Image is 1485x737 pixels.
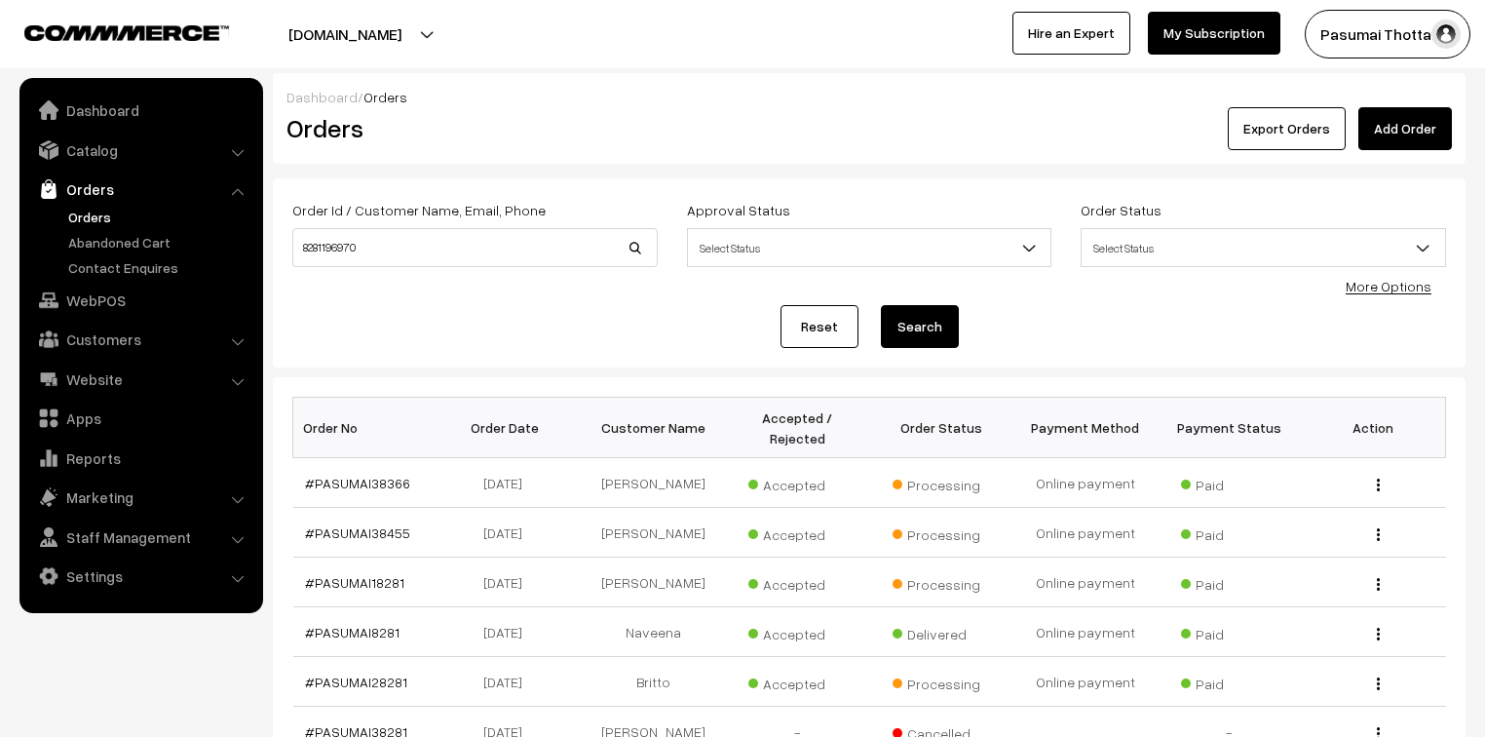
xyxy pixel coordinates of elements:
th: Payment Status [1158,398,1302,458]
a: WebPOS [24,283,256,318]
button: Pasumai Thotta… [1305,10,1470,58]
td: [DATE] [437,558,581,607]
span: Paid [1181,520,1278,545]
th: Order Status [869,398,1013,458]
a: #PASUMAI38366 [305,475,410,491]
td: Online payment [1013,657,1158,707]
span: Accepted [748,619,846,644]
a: Orders [24,172,256,207]
td: [PERSON_NAME] [581,558,725,607]
span: Accepted [748,470,846,495]
a: #PASUMAI38455 [305,524,410,541]
td: Naveena [581,607,725,657]
h2: Orders [286,113,656,143]
a: COMMMERCE [24,19,195,43]
button: Search [881,305,959,348]
div: / [286,87,1452,107]
button: Export Orders [1228,107,1346,150]
input: Order Id / Customer Name / Customer Email / Customer Phone [292,228,658,267]
a: Add Order [1358,107,1452,150]
a: Marketing [24,480,256,515]
td: [DATE] [437,607,581,657]
img: Menu [1377,479,1380,491]
img: Menu [1377,678,1380,690]
td: [DATE] [437,657,581,707]
span: Paid [1181,470,1278,495]
a: Catalog [24,133,256,168]
a: #PASUMAI8281 [305,624,400,640]
a: Dashboard [286,89,358,105]
th: Order Date [437,398,581,458]
th: Customer Name [581,398,725,458]
span: Processing [893,669,990,694]
img: Menu [1377,528,1380,541]
span: Accepted [748,520,846,545]
th: Accepted / Rejected [725,398,869,458]
a: Reports [24,441,256,476]
td: [PERSON_NAME] [581,458,725,508]
th: Payment Method [1013,398,1158,458]
td: Online payment [1013,458,1158,508]
td: Online payment [1013,607,1158,657]
a: Staff Management [24,520,256,555]
span: Select Status [1082,231,1445,265]
span: Paid [1181,569,1278,595]
th: Order No [293,398,438,458]
span: Accepted [748,669,846,694]
label: Order Status [1081,200,1161,220]
a: Reset [781,305,858,348]
label: Approval Status [687,200,790,220]
span: Processing [893,470,990,495]
a: Website [24,362,256,397]
td: [DATE] [437,508,581,558]
td: Online payment [1013,558,1158,607]
span: Delivered [893,619,990,644]
span: Accepted [748,569,846,595]
span: Paid [1181,619,1278,644]
a: Abandoned Cart [63,232,256,252]
span: Orders [363,89,407,105]
span: Processing [893,569,990,595]
button: [DOMAIN_NAME] [220,10,470,58]
td: Online payment [1013,508,1158,558]
td: Britto [581,657,725,707]
span: Processing [893,520,990,545]
span: Select Status [688,231,1051,265]
a: My Subscription [1148,12,1280,55]
span: Paid [1181,669,1278,694]
img: Menu [1377,578,1380,591]
td: [DATE] [437,458,581,508]
a: Settings [24,559,256,594]
td: [PERSON_NAME] [581,508,725,558]
span: Select Status [687,228,1052,267]
a: Hire an Expert [1012,12,1130,55]
a: Dashboard [24,93,256,128]
a: #PASUMAI18281 [305,574,404,591]
img: Menu [1377,628,1380,640]
a: Contact Enquires [63,257,256,278]
a: Customers [24,322,256,357]
span: Select Status [1081,228,1446,267]
a: Apps [24,401,256,436]
a: #PASUMAI28281 [305,674,407,690]
a: More Options [1346,278,1431,294]
label: Order Id / Customer Name, Email, Phone [292,200,546,220]
img: user [1431,19,1461,49]
img: COMMMERCE [24,25,229,40]
th: Action [1302,398,1446,458]
a: Orders [63,207,256,227]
